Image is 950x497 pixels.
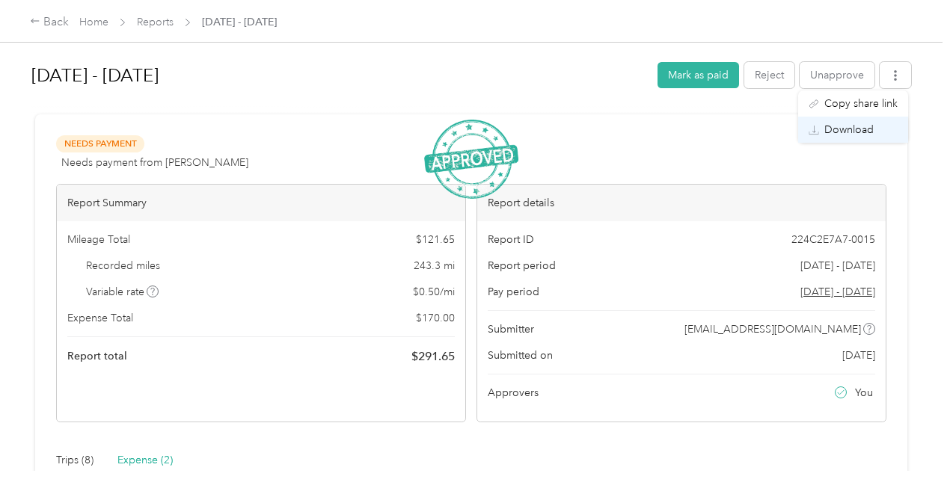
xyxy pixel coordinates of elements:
[86,258,160,274] span: Recorded miles
[658,62,739,88] button: Mark as paid
[86,284,159,300] span: Variable rate
[866,413,950,497] iframe: Everlance-gr Chat Button Frame
[61,155,248,170] span: Needs payment from [PERSON_NAME]
[67,232,130,247] span: Mileage Total
[744,62,794,88] button: Reject
[800,258,875,274] span: [DATE] - [DATE]
[117,452,173,469] div: Expense (2)
[800,62,874,88] button: Unapprove
[79,16,108,28] a: Home
[842,348,875,363] span: [DATE]
[488,385,539,401] span: Approvers
[824,96,898,111] span: Copy share link
[30,13,69,31] div: Back
[413,284,455,300] span: $ 0.50 / mi
[488,321,534,337] span: Submitter
[488,284,539,300] span: Pay period
[824,122,874,138] span: Download
[67,348,127,364] span: Report total
[416,232,455,247] span: $ 121.65
[800,284,875,300] span: Go to pay period
[791,232,875,247] span: 224C2E7A7-0015
[424,120,518,200] img: ApprovedStamp
[56,135,144,152] span: Needs Payment
[137,16,174,28] a: Reports
[855,385,873,401] span: You
[67,310,133,326] span: Expense Total
[477,185,886,221] div: Report details
[416,310,455,326] span: $ 170.00
[488,258,556,274] span: Report period
[684,321,861,337] span: [EMAIL_ADDRESS][DOMAIN_NAME]
[202,14,277,30] span: [DATE] - [DATE]
[56,452,94,469] div: Trips (8)
[414,258,455,274] span: 243.3 mi
[488,348,553,363] span: Submitted on
[57,185,465,221] div: Report Summary
[411,348,455,365] span: $ 291.65
[488,232,534,247] span: Report ID
[31,58,647,93] h1: Sep 1 - 30, 2025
